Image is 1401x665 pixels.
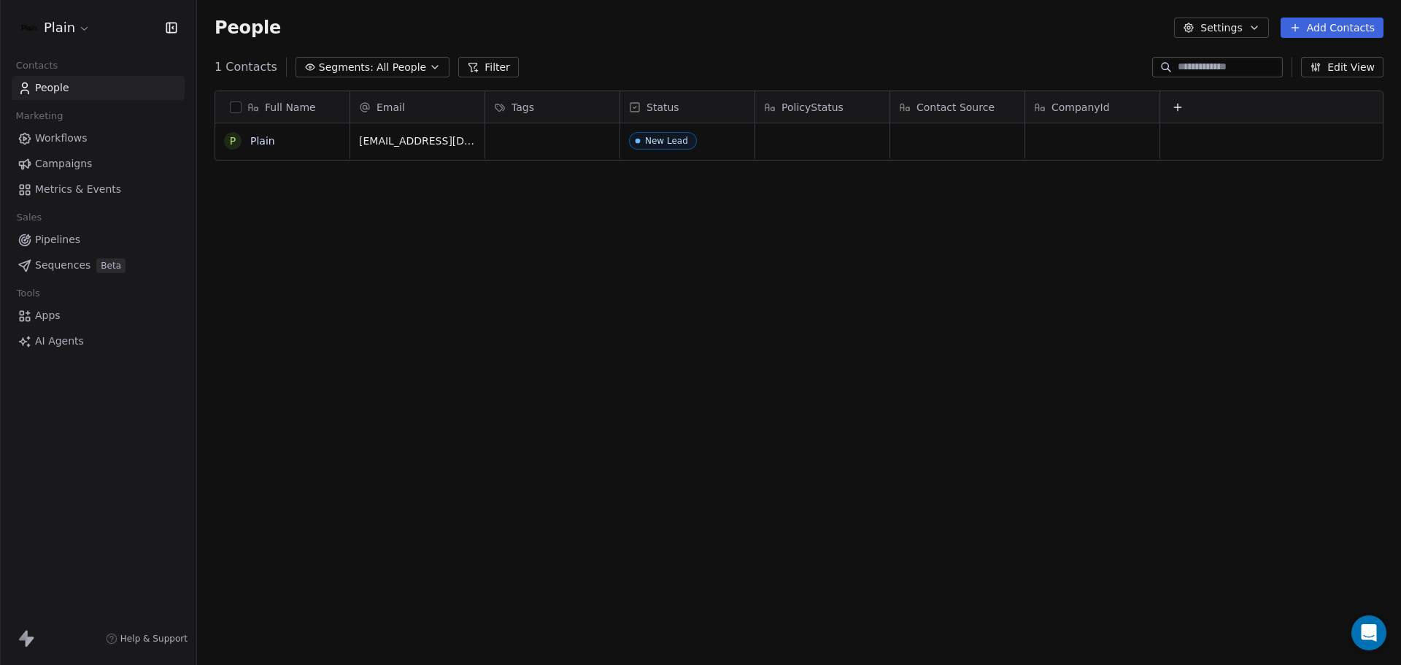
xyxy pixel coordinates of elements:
div: Status [620,91,754,123]
span: Campaigns [35,156,92,172]
span: AI Agents [35,334,84,349]
span: [EMAIL_ADDRESS][DOMAIN_NAME] [359,134,476,148]
div: grid [350,123,1384,642]
a: Metrics & Events [12,177,185,201]
span: All People [377,60,426,75]
span: Tools [10,282,46,304]
a: Workflows [12,126,185,150]
span: Contacts [9,55,64,77]
span: Sales [10,207,48,228]
button: Add Contacts [1281,18,1383,38]
span: Email [377,100,405,115]
span: People [215,17,281,39]
div: Full Name [215,91,350,123]
div: Tags [485,91,620,123]
div: Contact Source [890,91,1024,123]
button: Edit View [1301,57,1383,77]
span: Sequences [35,258,90,273]
div: CompanyId [1025,91,1159,123]
img: Plain-Logo-Tile.png [20,19,38,36]
a: Campaigns [12,152,185,176]
span: Contact Source [916,100,995,115]
div: P [230,134,236,149]
a: Pipelines [12,228,185,252]
span: Metrics & Events [35,182,121,197]
span: Tags [512,100,534,115]
div: grid [215,123,350,642]
span: Workflows [35,131,88,146]
span: Apps [35,308,61,323]
div: Email [350,91,485,123]
a: People [12,76,185,100]
div: PolicyStatus [755,91,889,123]
span: Help & Support [120,633,188,645]
span: Segments: [319,60,374,75]
div: New Lead [645,136,688,146]
span: PolicyStatus [781,100,844,115]
div: Open Intercom Messenger [1351,615,1386,650]
a: AI Agents [12,329,185,353]
a: SequencesBeta [12,253,185,277]
span: Pipelines [35,232,80,247]
span: Plain [44,18,75,37]
button: Plain [18,15,93,40]
a: Help & Support [106,633,188,645]
span: People [35,80,69,96]
span: Marketing [9,105,69,127]
span: Full Name [265,100,316,115]
span: CompanyId [1051,100,1110,115]
span: 1 Contacts [215,58,277,76]
span: Status [647,100,679,115]
span: Beta [96,258,126,273]
a: Plain [250,135,275,147]
button: Settings [1174,18,1268,38]
a: Apps [12,304,185,328]
button: Filter [458,57,519,77]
